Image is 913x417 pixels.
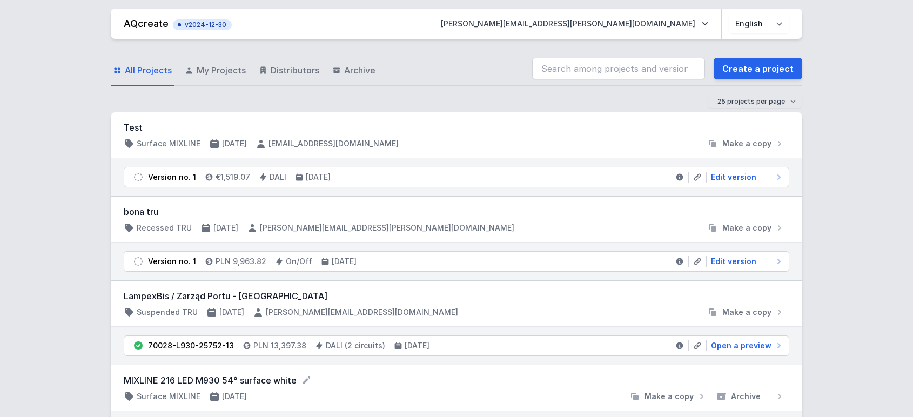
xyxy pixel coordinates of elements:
[714,58,802,79] a: Create a project
[731,391,761,402] span: Archive
[722,307,771,318] span: Make a copy
[707,172,784,183] a: Edit version
[326,340,385,351] h4: DALI (2 circuits)
[711,391,789,402] button: Archive
[148,256,196,267] div: Version no. 1
[216,256,266,267] h4: PLN 9,963.82
[173,17,232,30] button: v2024-12-30
[260,223,514,233] h4: [PERSON_NAME][EMAIL_ADDRESS][PERSON_NAME][DOMAIN_NAME]
[183,55,248,86] a: My Projects
[405,340,429,351] h4: [DATE]
[257,55,321,86] a: Distributors
[532,58,705,79] input: Search among projects and versions...
[625,391,711,402] button: Make a copy
[219,307,244,318] h4: [DATE]
[133,172,144,183] img: draft.svg
[213,223,238,233] h4: [DATE]
[301,375,312,386] button: Rename project
[645,391,694,402] span: Make a copy
[271,64,319,77] span: Distributors
[111,55,174,86] a: All Projects
[332,256,357,267] h4: [DATE]
[197,64,246,77] span: My Projects
[133,256,144,267] img: draft.svg
[707,256,784,267] a: Edit version
[216,172,250,183] h4: €1,519.07
[222,391,247,402] h4: [DATE]
[344,64,375,77] span: Archive
[711,172,756,183] span: Edit version
[432,14,717,33] button: [PERSON_NAME][EMAIL_ADDRESS][PERSON_NAME][DOMAIN_NAME]
[178,21,226,29] span: v2024-12-30
[124,121,789,134] h3: Test
[137,223,192,233] h4: Recessed TRU
[268,138,399,149] h4: [EMAIL_ADDRESS][DOMAIN_NAME]
[222,138,247,149] h4: [DATE]
[125,64,172,77] span: All Projects
[286,256,312,267] h4: On/Off
[137,391,200,402] h4: Surface MIXLINE
[137,138,200,149] h4: Surface MIXLINE
[124,18,169,29] a: AQcreate
[707,340,784,351] a: Open a preview
[711,256,756,267] span: Edit version
[330,55,378,86] a: Archive
[148,340,234,351] div: 70028-L930-25752-13
[722,223,771,233] span: Make a copy
[124,205,789,218] h3: bona tru
[729,14,789,33] select: Choose language
[722,138,771,149] span: Make a copy
[703,223,789,233] button: Make a copy
[270,172,286,183] h4: DALI
[306,172,331,183] h4: [DATE]
[148,172,196,183] div: Version no. 1
[124,290,789,302] h3: LampexBis / Zarząd Portu - [GEOGRAPHIC_DATA]
[703,138,789,149] button: Make a copy
[266,307,458,318] h4: [PERSON_NAME][EMAIL_ADDRESS][DOMAIN_NAME]
[711,340,771,351] span: Open a preview
[124,374,789,387] form: MIXLINE 216 LED M930 54° surface white
[137,307,198,318] h4: Suspended TRU
[253,340,306,351] h4: PLN 13,397.38
[703,307,789,318] button: Make a copy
